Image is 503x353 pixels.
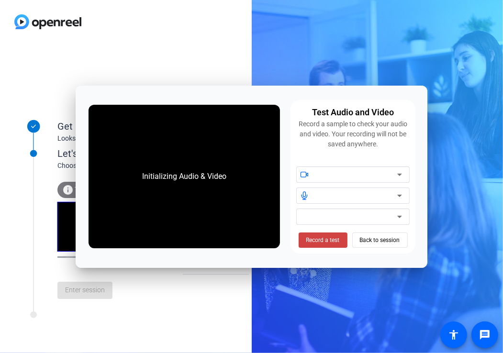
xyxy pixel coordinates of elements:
div: Choose your settings [57,161,268,171]
div: Test Audio and Video [312,106,394,119]
div: Get Ready! [57,119,249,133]
span: Record a test [306,236,340,244]
div: Initializing Audio & Video [133,161,236,192]
mat-icon: message [479,329,491,341]
div: Looks like you've been invited to join [57,133,249,143]
div: Record a sample to check your audio and video. Your recording will not be saved anywhere. [296,119,410,149]
div: Let's get connected. [57,146,268,161]
button: Back to session [352,232,408,248]
span: Test your audio and video [75,186,141,193]
span: Back to session [360,231,400,249]
mat-icon: info [62,184,74,196]
button: Record a test [299,232,347,248]
mat-icon: accessibility [448,329,459,341]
